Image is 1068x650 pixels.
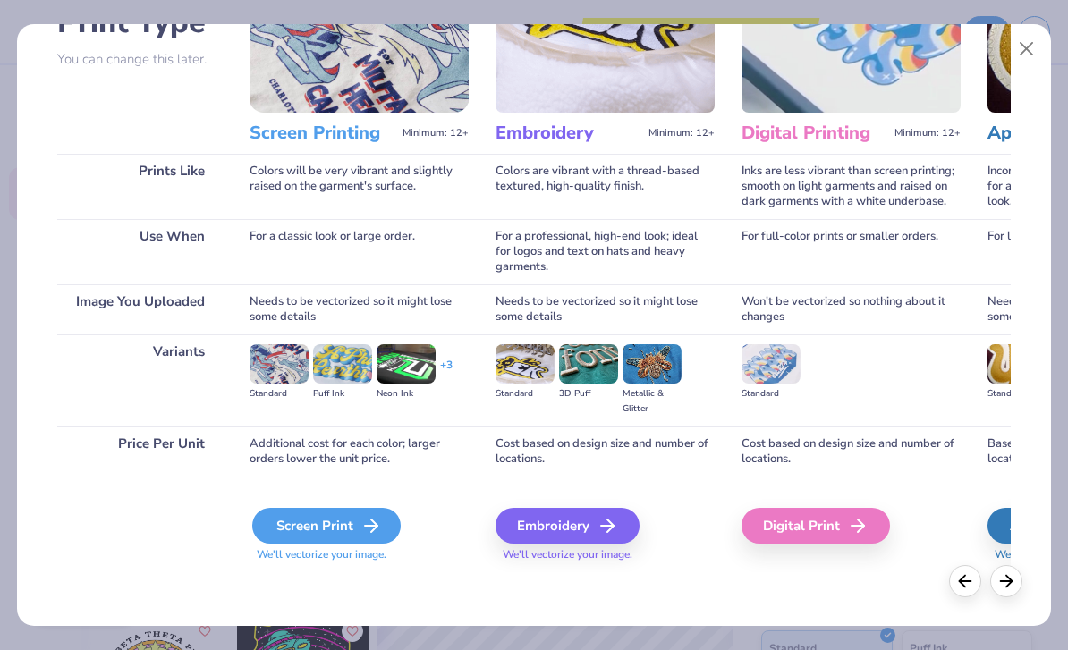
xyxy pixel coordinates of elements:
div: 3D Puff [559,386,618,401]
div: Use When [57,219,223,284]
img: Standard [987,344,1047,384]
div: For a classic look or large order. [250,219,469,284]
div: Standard [496,386,555,401]
div: Won't be vectorized so nothing about it changes [742,284,961,334]
div: Neon Ink [377,386,436,401]
div: Digital Print [742,508,890,544]
div: Cost based on design size and number of locations. [496,426,715,477]
div: Variants [57,334,223,426]
div: Standard [742,386,801,401]
div: + 3 [440,358,453,388]
div: Colors will be very vibrant and slightly raised on the garment's surface. [250,154,469,219]
div: Colors are vibrant with a thread-based textured, high-quality finish. [496,154,715,219]
img: 3D Puff [559,344,618,384]
div: Metallic & Glitter [623,386,682,417]
span: We'll vectorize your image. [250,547,469,562]
div: Needs to be vectorized so it might lose some details [250,284,469,334]
div: Price Per Unit [57,426,223,477]
span: Minimum: 12+ [648,127,715,139]
span: Minimum: 12+ [403,127,469,139]
span: Minimum: 12+ [894,127,961,139]
span: We'll vectorize your image. [496,547,715,562]
button: Close [1010,32,1044,66]
h3: Embroidery [496,122,641,145]
div: Standard [250,386,309,401]
img: Neon Ink [377,344,436,384]
div: For a professional, high-end look; ideal for logos and text on hats and heavy garments. [496,219,715,284]
div: Needs to be vectorized so it might lose some details [496,284,715,334]
p: You can change this later. [57,52,223,67]
div: Embroidery [496,508,640,544]
div: Image You Uploaded [57,284,223,334]
img: Standard [742,344,801,384]
h3: Screen Printing [250,122,395,145]
div: Standard [987,386,1047,401]
div: Cost based on design size and number of locations. [742,426,961,477]
h3: Digital Printing [742,122,887,145]
img: Standard [496,344,555,384]
div: For full-color prints or smaller orders. [742,219,961,284]
div: Inks are less vibrant than screen printing; smooth on light garments and raised on dark garments ... [742,154,961,219]
img: Puff Ink [313,344,372,384]
img: Metallic & Glitter [623,344,682,384]
img: Standard [250,344,309,384]
div: Additional cost for each color; larger orders lower the unit price. [250,426,469,477]
div: Puff Ink [313,386,372,401]
div: Prints Like [57,154,223,219]
div: Screen Print [252,508,401,544]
